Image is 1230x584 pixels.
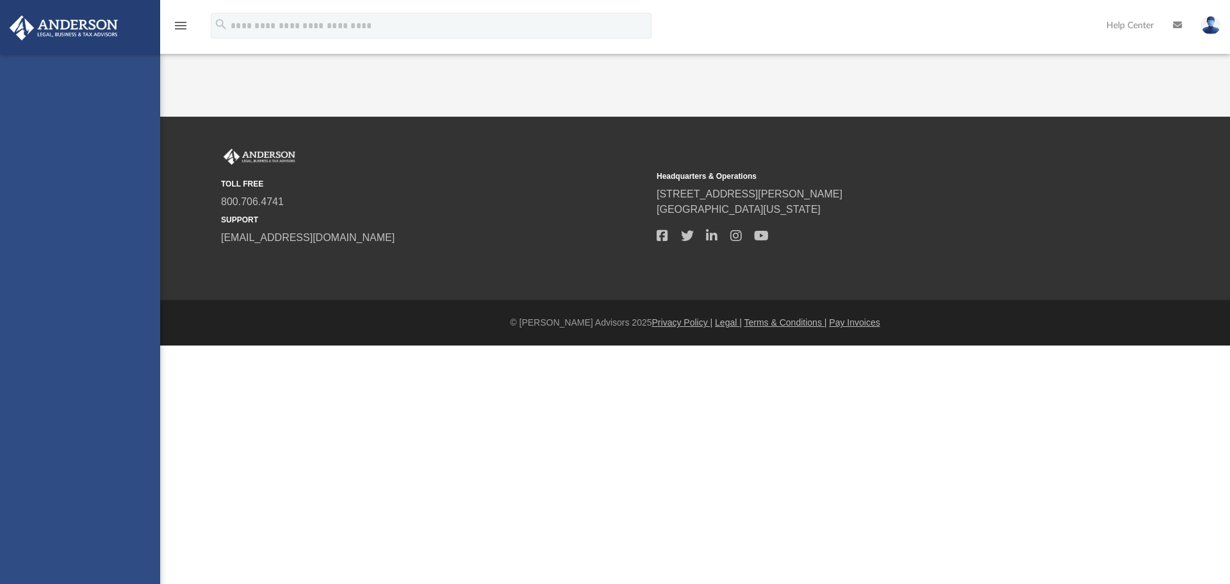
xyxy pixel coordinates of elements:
a: [GEOGRAPHIC_DATA][US_STATE] [657,204,821,215]
small: TOLL FREE [221,178,648,190]
div: © [PERSON_NAME] Advisors 2025 [160,316,1230,330]
small: SUPPORT [221,214,648,226]
a: Terms & Conditions | [744,317,827,328]
a: [STREET_ADDRESS][PERSON_NAME] [657,188,842,199]
a: [EMAIL_ADDRESS][DOMAIN_NAME] [221,232,395,243]
a: Legal | [715,317,742,328]
i: search [214,17,228,31]
a: menu [173,24,188,33]
i: menu [173,18,188,33]
a: Pay Invoices [829,317,880,328]
img: Anderson Advisors Platinum Portal [221,149,298,165]
img: User Pic [1201,16,1220,35]
a: 800.706.4741 [221,196,284,207]
a: Privacy Policy | [652,317,713,328]
img: Anderson Advisors Platinum Portal [6,15,122,40]
small: Headquarters & Operations [657,171,1083,182]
